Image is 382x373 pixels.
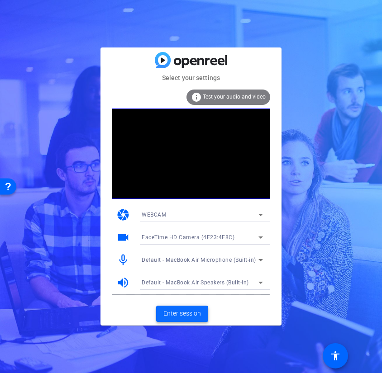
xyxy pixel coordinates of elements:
span: Test your audio and video [203,94,266,100]
mat-icon: videocam [116,231,130,244]
button: Enter session [156,306,208,322]
mat-icon: mic_none [116,253,130,267]
mat-icon: camera [116,208,130,222]
span: WEBCAM [142,212,166,218]
span: Enter session [163,309,201,318]
mat-card-subtitle: Select your settings [100,73,282,83]
mat-icon: volume_up [116,276,130,289]
span: Default - MacBook Air Microphone (Built-in) [142,257,256,263]
img: blue-gradient.svg [155,52,227,68]
span: FaceTime HD Camera (4E23:4E8C) [142,234,234,241]
span: Default - MacBook Air Speakers (Built-in) [142,279,249,286]
mat-icon: info [191,92,202,103]
mat-icon: accessibility [330,350,341,361]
